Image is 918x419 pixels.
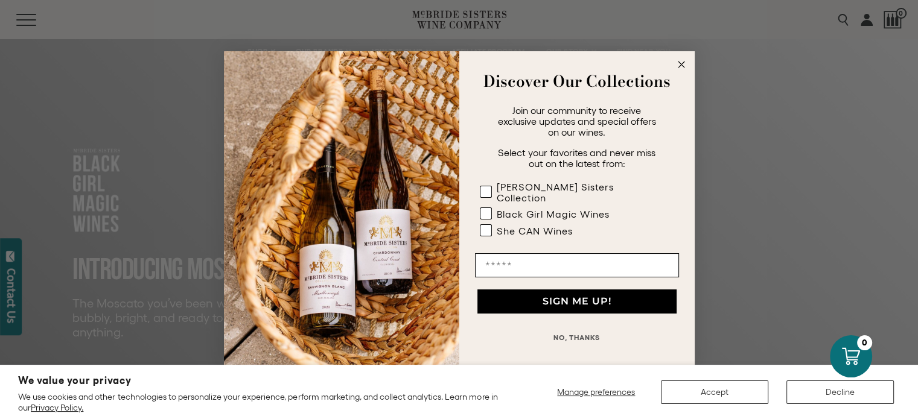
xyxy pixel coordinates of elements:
[224,51,459,368] img: 42653730-7e35-4af7-a99d-12bf478283cf.jpeg
[786,380,894,404] button: Decline
[475,326,679,350] button: NO, THANKS
[674,57,689,72] button: Close dialog
[557,387,635,397] span: Manage preferences
[497,181,655,203] div: [PERSON_NAME] Sisters Collection
[483,69,671,93] strong: Discover Our Collections
[18,391,506,413] p: We use cookies and other technologies to personalize your experience, perform marketing, and coll...
[550,380,643,404] button: Manage preferences
[857,335,872,350] div: 0
[477,289,677,313] button: SIGN ME UP!
[497,225,573,236] div: She CAN Wines
[498,147,655,169] span: Select your favorites and never miss out on the latest from:
[31,403,83,412] a: Privacy Policy.
[18,376,506,386] h2: We value your privacy
[661,380,768,404] button: Accept
[475,253,679,277] input: Email
[498,105,656,137] span: Join our community to receive exclusive updates and special offers on our wines.
[497,209,610,219] div: Black Girl Magic Wines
